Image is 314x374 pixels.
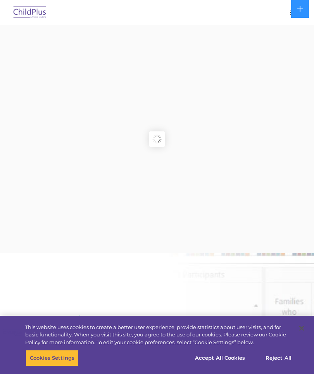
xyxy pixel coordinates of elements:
button: Close [293,320,310,337]
button: Accept All Cookies [191,350,249,366]
h1: What is ChildPlus? [14,315,151,354]
img: ChildPlus by Procare Solutions [12,3,48,22]
div: This website uses cookies to create a better user experience, provide statistics about user visit... [25,324,292,346]
button: Reject All [254,350,303,366]
button: Cookies Settings [26,350,79,366]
